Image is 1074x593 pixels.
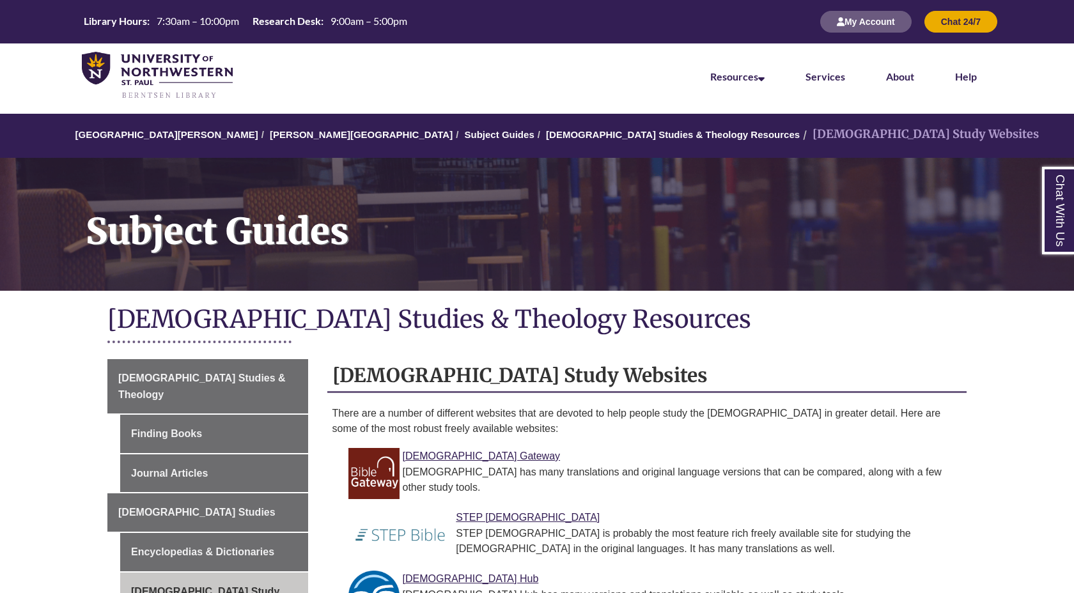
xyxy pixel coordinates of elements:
[805,70,845,82] a: Services
[79,14,152,28] th: Library Hours:
[820,16,912,27] a: My Account
[348,509,453,560] img: Link to STEP Bible
[270,129,453,140] a: [PERSON_NAME][GEOGRAPHIC_DATA]
[546,129,800,140] a: [DEMOGRAPHIC_DATA] Studies & Theology Resources
[955,70,977,82] a: Help
[79,14,412,29] a: Hours Today
[82,52,233,100] img: UNWSP Library Logo
[327,359,967,393] h2: [DEMOGRAPHIC_DATA] Study Websites
[358,526,957,557] div: STEP [DEMOGRAPHIC_DATA] is probably the most feature rich freely available site for studying the ...
[157,15,239,27] span: 7:30am – 10:00pm
[456,512,600,523] a: Link to STEP Bible STEP [DEMOGRAPHIC_DATA]
[107,359,308,413] a: [DEMOGRAPHIC_DATA] Studies & Theology
[403,451,561,461] a: Link to Bible Gateway [DEMOGRAPHIC_DATA] Gateway
[465,129,534,140] a: Subject Guides
[820,11,912,33] button: My Account
[107,304,967,337] h1: [DEMOGRAPHIC_DATA] Studies & Theology Resources
[118,373,286,400] span: [DEMOGRAPHIC_DATA] Studies & Theology
[118,507,276,518] span: [DEMOGRAPHIC_DATA] Studies
[75,129,258,140] a: [GEOGRAPHIC_DATA][PERSON_NAME]
[710,70,765,82] a: Resources
[120,454,308,493] a: Journal Articles
[331,15,407,27] span: 9:00am – 5:00pm
[800,125,1039,144] li: [DEMOGRAPHIC_DATA] Study Websites
[332,406,962,436] p: There are a number of different websites that are devoted to help people study the [DEMOGRAPHIC_D...
[72,158,1074,274] h1: Subject Guides
[358,465,957,495] div: [DEMOGRAPHIC_DATA] has many translations and original language versions that can be compared, alo...
[107,493,308,532] a: [DEMOGRAPHIC_DATA] Studies
[247,14,325,28] th: Research Desk:
[403,573,539,584] a: Link to Bible Hub [DEMOGRAPHIC_DATA] Hub
[120,415,308,453] a: Finding Books
[79,14,412,28] table: Hours Today
[924,11,997,33] button: Chat 24/7
[348,448,400,499] img: Link to Bible Gateway
[924,16,997,27] a: Chat 24/7
[886,70,914,82] a: About
[120,533,308,571] a: Encyclopedias & Dictionaries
